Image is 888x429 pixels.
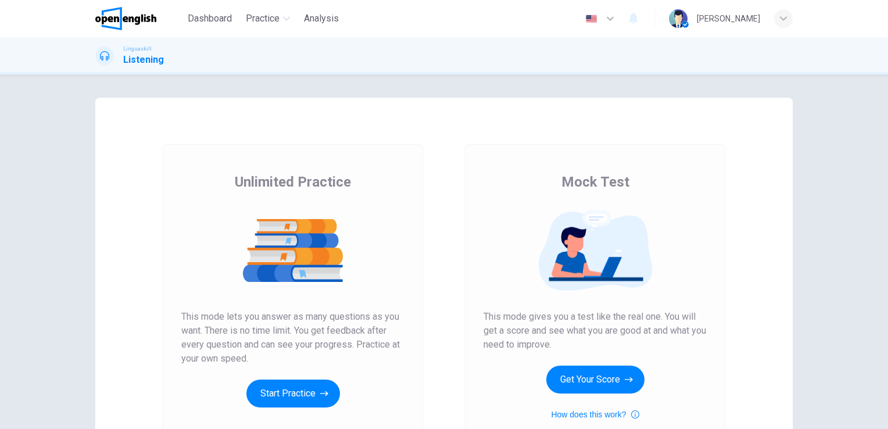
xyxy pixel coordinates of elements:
button: Practice [241,8,295,29]
span: Linguaskill [123,45,152,53]
button: Dashboard [183,8,237,29]
img: OpenEnglish logo [95,7,156,30]
button: How does this work? [551,407,639,421]
button: Analysis [299,8,343,29]
img: Profile picture [669,9,688,28]
img: en [584,15,599,23]
span: Dashboard [188,12,232,26]
button: Get Your Score [546,366,644,394]
h1: Listening [123,53,164,67]
span: This mode lets you answer as many questions as you want. There is no time limit. You get feedback... [181,310,404,366]
span: Mock Test [561,173,629,191]
button: Start Practice [246,380,340,407]
span: Analysis [304,12,339,26]
span: Practice [246,12,280,26]
span: This mode gives you a test like the real one. You will get a score and see what you are good at a... [484,310,707,352]
a: OpenEnglish logo [95,7,183,30]
div: [PERSON_NAME] [697,12,760,26]
span: Unlimited Practice [235,173,351,191]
